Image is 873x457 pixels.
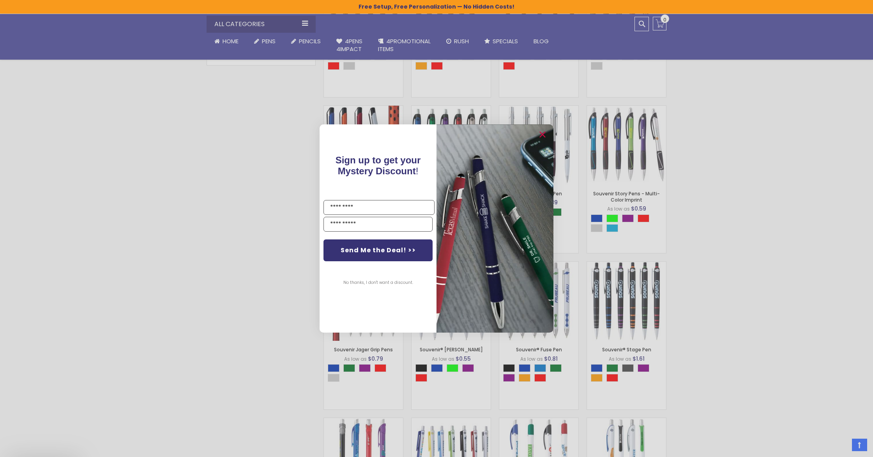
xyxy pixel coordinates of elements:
[336,155,421,176] span: !
[436,124,553,332] img: pop-up-image
[809,436,873,457] iframe: Google Customer Reviews
[323,239,433,261] button: Send Me the Deal! >>
[339,273,417,292] button: No thanks, I don't want a discount.
[536,128,549,141] button: Close dialog
[336,155,421,176] span: Sign up to get your Mystery Discount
